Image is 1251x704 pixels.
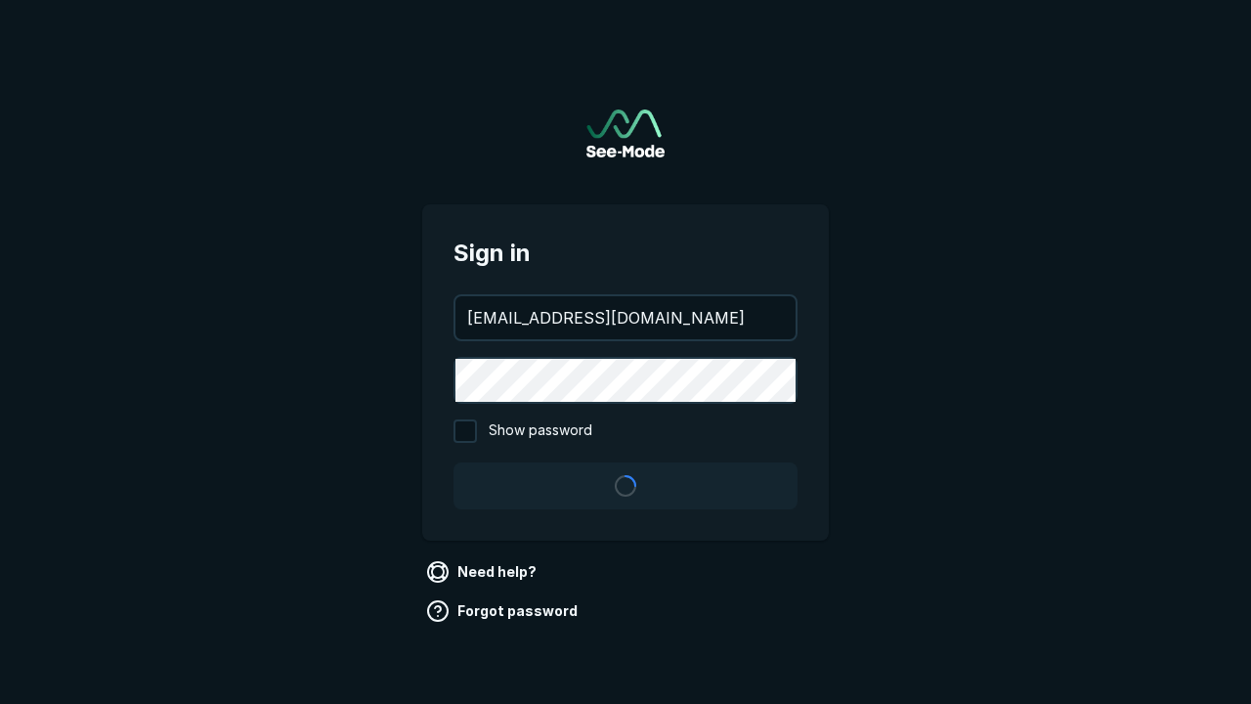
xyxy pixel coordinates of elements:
a: Forgot password [422,595,585,627]
span: Show password [489,419,592,443]
input: your@email.com [455,296,796,339]
img: See-Mode Logo [586,110,665,157]
a: Go to sign in [586,110,665,157]
a: Need help? [422,556,544,588]
span: Sign in [453,236,798,271]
